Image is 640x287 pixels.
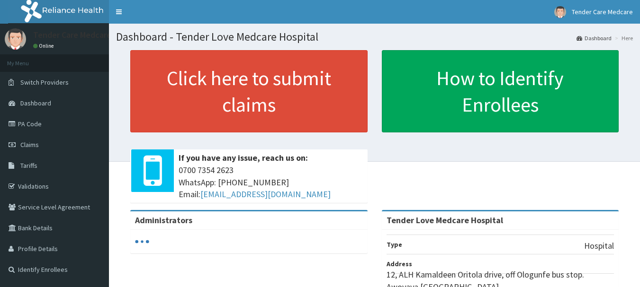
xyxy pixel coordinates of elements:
b: Address [387,260,412,268]
strong: Tender Love Medcare Hospital [387,215,503,226]
svg: audio-loading [135,235,149,249]
span: Switch Providers [20,78,69,87]
span: Tariffs [20,161,37,170]
p: Hospital [584,240,614,252]
li: Here [613,34,633,42]
span: 0700 7354 2623 WhatsApp: [PHONE_NUMBER] Email: [179,164,363,200]
b: Type [387,240,402,249]
b: If you have any issue, reach us on: [179,152,308,163]
a: Online [33,43,56,49]
a: Click here to submit claims [130,50,368,132]
a: [EMAIL_ADDRESS][DOMAIN_NAME] [200,189,331,200]
span: Tender Care Medcare [572,8,633,16]
p: Tender Care Medcare [33,31,111,39]
b: Administrators [135,215,192,226]
img: User Image [554,6,566,18]
img: User Image [5,28,26,50]
a: How to Identify Enrollees [382,50,619,132]
span: Claims [20,140,39,149]
span: Dashboard [20,99,51,107]
a: Dashboard [577,34,612,42]
h1: Dashboard - Tender Love Medcare Hospital [116,31,633,43]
